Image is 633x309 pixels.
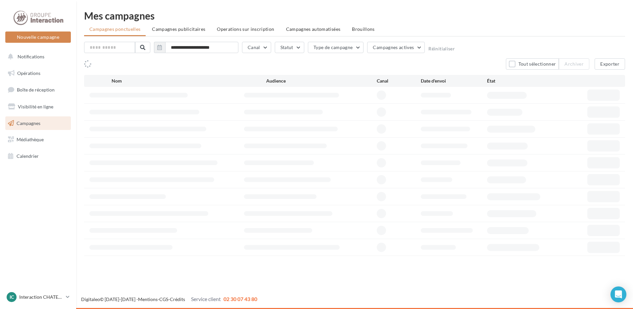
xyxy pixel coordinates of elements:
[5,31,71,43] button: Nouvelle campagne
[217,26,274,32] span: Operations sur inscription
[275,42,304,53] button: Statut
[5,291,71,303] a: IC Interaction CHATEAUROUX
[487,78,553,84] div: État
[81,296,100,302] a: Digitaleo
[223,296,257,302] span: 02 30 07 43 80
[17,137,44,142] span: Médiathèque
[373,44,414,50] span: Campagnes actives
[559,58,589,70] button: Archiver
[4,50,70,64] button: Notifications
[17,120,40,126] span: Campagnes
[84,11,625,21] div: Mes campagnes
[17,87,55,93] span: Boîte de réception
[377,78,421,84] div: Canal
[81,296,257,302] span: © [DATE]-[DATE] - - -
[18,104,53,109] span: Visibilité en ligne
[352,26,375,32] span: Brouillons
[19,294,63,300] p: Interaction CHATEAUROUX
[170,296,185,302] a: Crédits
[191,296,221,302] span: Service client
[4,66,72,80] a: Opérations
[421,78,487,84] div: Date d'envoi
[428,46,455,51] button: Réinitialiser
[4,116,72,130] a: Campagnes
[152,26,205,32] span: Campagnes publicitaires
[266,78,377,84] div: Audience
[506,58,559,70] button: Tout sélectionner
[595,58,625,70] button: Exporter
[4,133,72,147] a: Médiathèque
[242,42,271,53] button: Canal
[286,26,341,32] span: Campagnes automatisées
[610,286,626,302] div: Open Intercom Messenger
[138,296,158,302] a: Mentions
[4,149,72,163] a: Calendrier
[17,153,39,159] span: Calendrier
[308,42,364,53] button: Type de campagne
[4,83,72,97] a: Boîte de réception
[4,100,72,114] a: Visibilité en ligne
[10,294,14,300] span: IC
[17,70,40,76] span: Opérations
[112,78,266,84] div: Nom
[18,54,44,59] span: Notifications
[367,42,425,53] button: Campagnes actives
[159,296,168,302] a: CGS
